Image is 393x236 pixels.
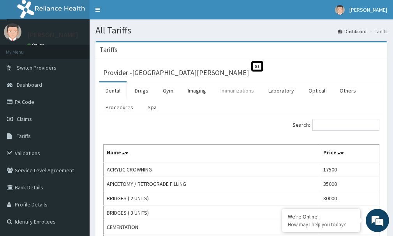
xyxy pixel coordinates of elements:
th: Name [104,145,320,163]
h3: Tariffs [99,46,118,53]
span: Dashboard [17,81,42,88]
td: 35000 [320,177,379,191]
input: Search: [312,119,379,131]
a: Imaging [182,82,212,99]
span: Switch Providers [17,64,56,71]
td: 100000 [320,206,379,220]
div: We're Online! [288,213,354,220]
a: Online [27,42,46,48]
span: Claims [17,115,32,122]
h3: Provider - [GEOGRAPHIC_DATA][PERSON_NAME] [103,69,249,76]
img: User Image [4,23,21,41]
span: Tariffs [17,133,31,140]
img: User Image [335,5,345,15]
td: BRIDGES ( 2 UNITS) [104,191,320,206]
td: 17500 [320,162,379,177]
span: St [251,61,263,72]
td: ACRYLIC CROWNING [104,162,320,177]
h1: All Tariffs [95,25,387,35]
span: [PERSON_NAME] [349,6,387,13]
a: Procedures [99,99,139,115]
a: Optical [302,82,331,99]
a: Drugs [129,82,155,99]
td: 80000 [320,191,379,206]
p: [PERSON_NAME] [27,31,78,38]
td: CEMENTATION [104,220,320,234]
a: Dashboard [338,28,367,35]
a: Others [333,82,362,99]
a: Laboratory [262,82,300,99]
a: Gym [157,82,180,99]
li: Tariffs [367,28,387,35]
label: Search: [293,119,379,131]
a: Dental [99,82,127,99]
td: APICETOMY / RETROGRADE FILLING [104,177,320,191]
p: How may I help you today? [288,221,354,228]
a: Spa [141,99,163,115]
th: Price [320,145,379,163]
td: BRIDGES ( 3 UNITS) [104,206,320,220]
a: Immunizations [214,82,260,99]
